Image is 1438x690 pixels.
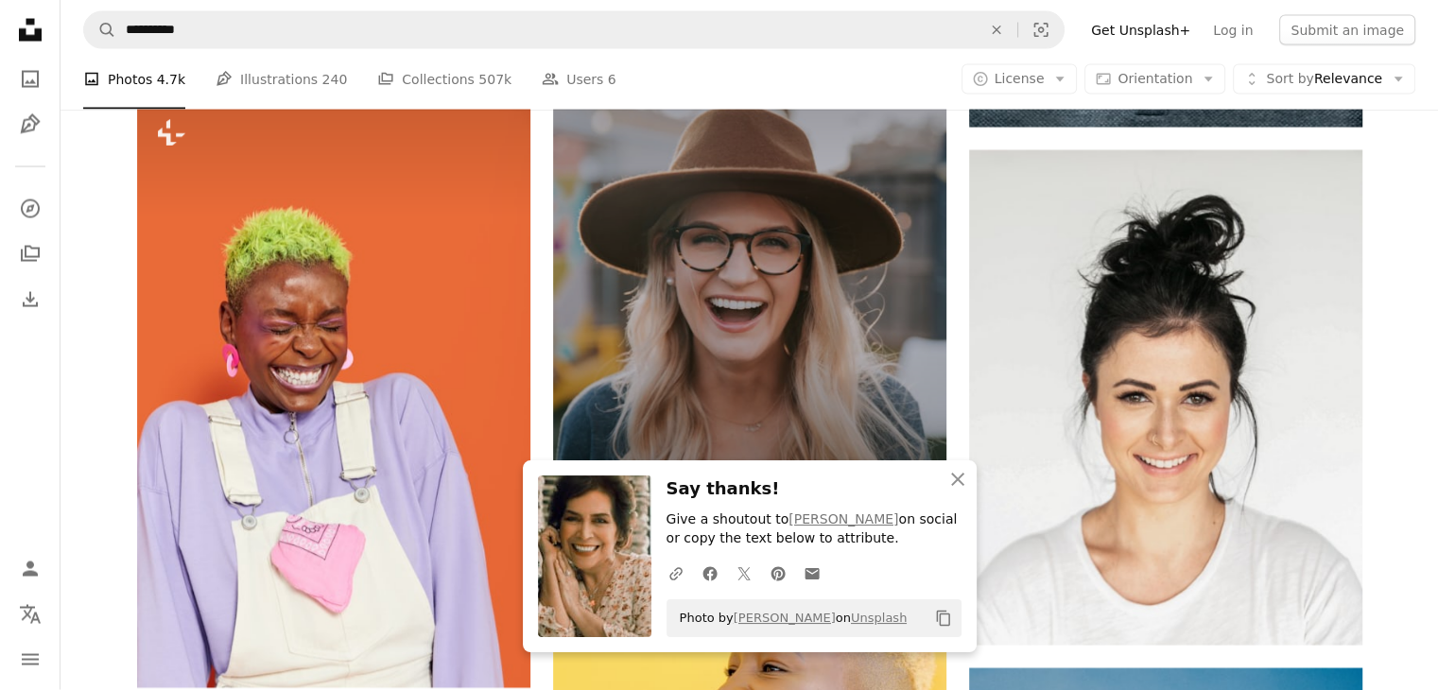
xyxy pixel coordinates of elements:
a: [PERSON_NAME] [788,511,898,526]
span: Orientation [1117,71,1192,86]
button: Copy to clipboard [927,602,960,634]
a: Log in / Sign up [11,550,49,588]
button: Submit an image [1279,15,1415,45]
button: Sort byRelevance [1233,64,1415,95]
a: Photos [11,60,49,98]
a: [PERSON_NAME] [734,611,836,625]
a: Get Unsplash+ [1080,15,1202,45]
a: Unsplash [851,611,907,625]
span: Photo by on [670,603,908,633]
a: Download History [11,281,49,319]
button: Clear [976,12,1017,48]
button: License [962,64,1078,95]
button: Language [11,595,49,633]
button: Search Unsplash [84,12,116,48]
form: Find visuals sitewide [83,11,1065,49]
button: Visual search [1018,12,1064,48]
img: a woman with green hair wearing an apron [137,99,530,688]
a: Log in [1202,15,1264,45]
a: Share on Twitter [727,554,761,592]
a: selective focus photography of smiling woman wearing brown hat [553,279,946,296]
button: Menu [11,641,49,679]
span: 240 [322,69,348,90]
a: Home — Unsplash [11,11,49,53]
a: Illustrations 240 [216,49,347,110]
span: Relevance [1266,70,1382,89]
a: Explore [11,190,49,228]
h3: Say thanks! [667,475,962,503]
a: Users 6 [542,49,616,110]
a: Share on Facebook [693,554,727,592]
a: Share over email [795,554,829,592]
button: Orientation [1084,64,1225,95]
a: Collections 507k [377,49,511,110]
span: Sort by [1266,71,1313,86]
a: Collections [11,235,49,273]
span: 6 [608,69,616,90]
span: License [995,71,1045,86]
a: a woman with green hair wearing an apron [137,385,530,402]
img: woman in white crew neck shirt smiling [969,150,1362,645]
p: Give a shoutout to on social or copy the text below to attribute. [667,510,962,548]
a: Illustrations [11,106,49,144]
a: woman in white crew neck shirt smiling [969,389,1362,406]
span: 507k [478,69,511,90]
a: Share on Pinterest [761,554,795,592]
